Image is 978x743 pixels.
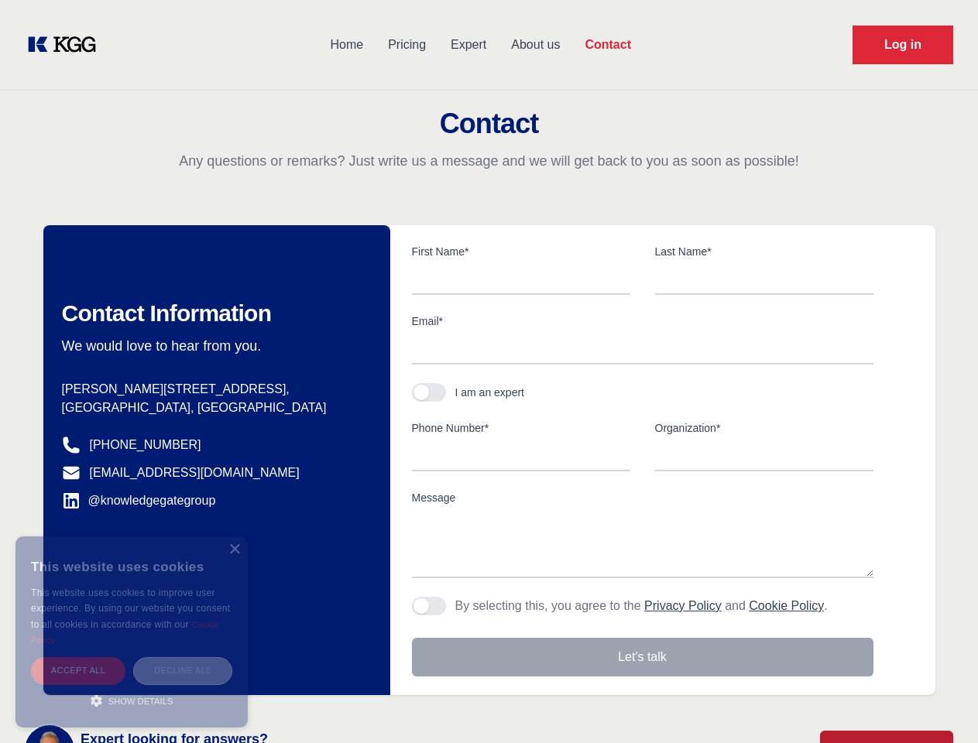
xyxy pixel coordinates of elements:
[90,436,201,454] a: [PHONE_NUMBER]
[31,620,220,645] a: Cookie Policy
[31,587,230,630] span: This website uses cookies to improve user experience. By using our website you consent to all coo...
[853,26,953,64] a: Request Demo
[62,300,365,327] h2: Contact Information
[133,657,232,684] div: Decline all
[655,420,873,436] label: Organization*
[412,313,873,329] label: Email*
[412,420,630,436] label: Phone Number*
[25,33,108,57] a: KOL Knowledge Platform: Talk to Key External Experts (KEE)
[438,25,499,65] a: Expert
[62,491,216,510] a: @knowledgegategroup
[228,544,240,556] div: Close
[572,25,643,65] a: Contact
[90,464,300,482] a: [EMAIL_ADDRESS][DOMAIN_NAME]
[19,152,959,170] p: Any questions or remarks? Just write us a message and we will get back to you as soon as possible!
[62,337,365,355] p: We would love to hear from you.
[455,597,828,615] p: By selecting this, you agree to the and .
[62,399,365,417] p: [GEOGRAPHIC_DATA], [GEOGRAPHIC_DATA]
[412,244,630,259] label: First Name*
[19,108,959,139] h2: Contact
[644,599,722,612] a: Privacy Policy
[749,599,824,612] a: Cookie Policy
[317,25,376,65] a: Home
[901,669,978,743] iframe: Chat Widget
[412,638,873,676] button: Let's talk
[31,548,232,585] div: This website uses cookies
[108,697,173,706] span: Show details
[31,657,125,684] div: Accept all
[31,693,232,708] div: Show details
[455,385,525,400] div: I am an expert
[412,490,873,505] label: Message
[62,380,365,399] p: [PERSON_NAME][STREET_ADDRESS],
[655,244,873,259] label: Last Name*
[499,25,572,65] a: About us
[376,25,438,65] a: Pricing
